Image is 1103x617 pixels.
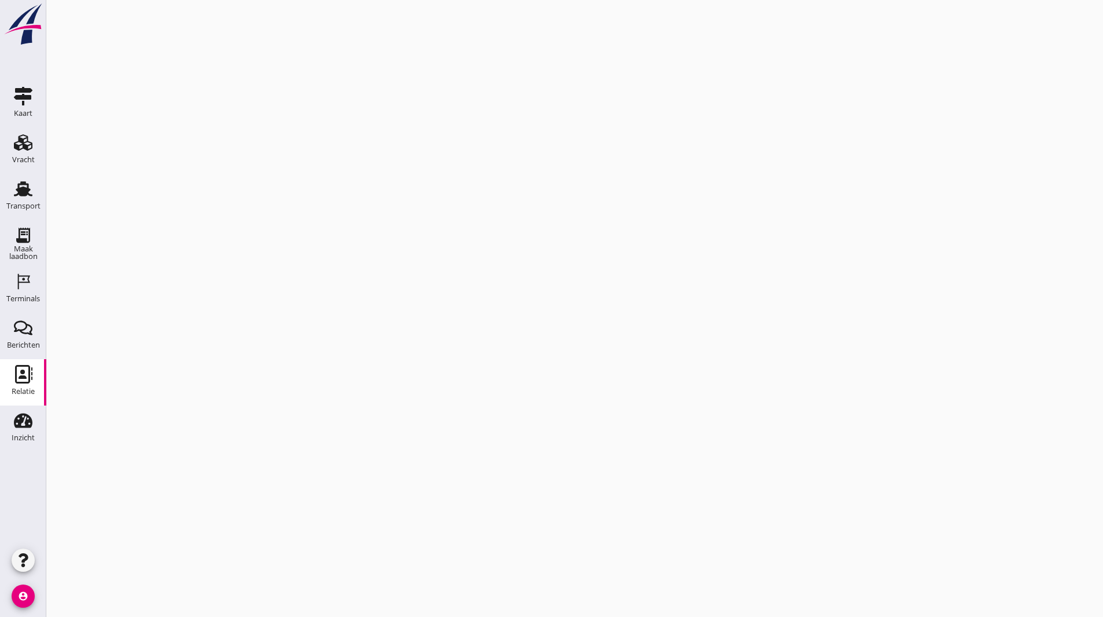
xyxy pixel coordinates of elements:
div: Berichten [7,341,40,349]
img: logo-small.a267ee39.svg [2,3,44,46]
div: Inzicht [12,434,35,441]
i: account_circle [12,585,35,608]
div: Vracht [12,156,35,163]
div: Transport [6,202,41,210]
div: Kaart [14,109,32,117]
div: Terminals [6,295,40,302]
div: Relatie [12,388,35,395]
